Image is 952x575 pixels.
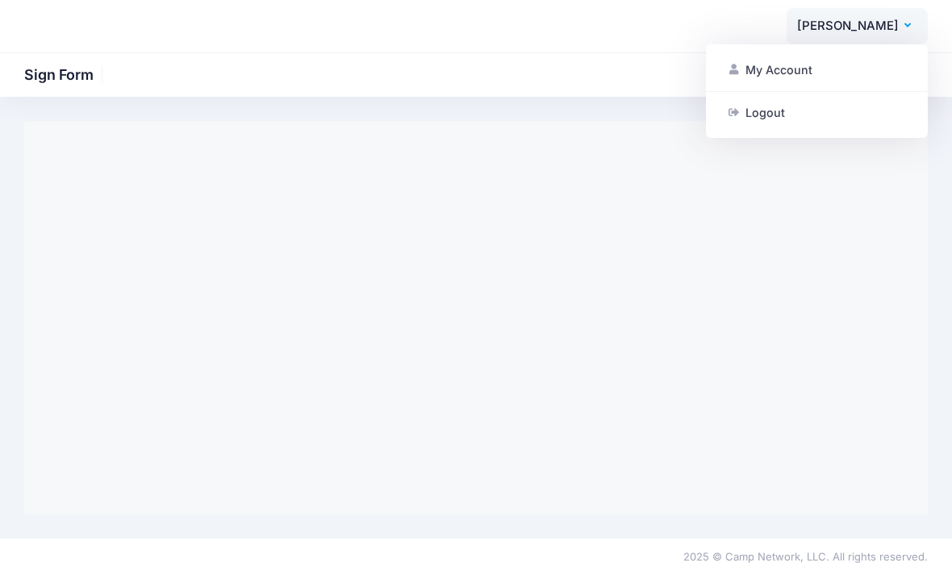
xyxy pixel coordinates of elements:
button: [PERSON_NAME] [787,8,928,45]
a: My Account [719,55,915,85]
a: Logout [719,97,915,127]
h1: Sign Form [24,66,107,83]
span: 2025 © Camp Network, LLC. All rights reserved. [683,550,928,563]
span: [PERSON_NAME] [797,17,899,35]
